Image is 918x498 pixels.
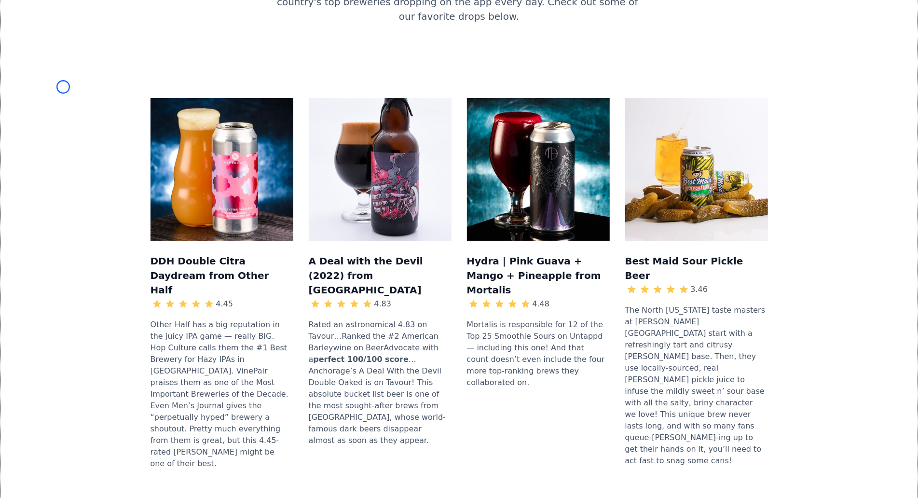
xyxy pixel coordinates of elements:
[309,98,452,241] img: Mockup
[309,314,452,451] div: Rated an astronomical 4.83 on Tavour…Ranked the #2 American Barleywine on BeerAdvocate with a …An...
[467,98,610,241] img: Mockup
[532,298,549,310] div: 4.48
[313,355,409,364] strong: perfect 100/100 score
[625,252,768,283] h3: Best Maid Sour Pickle Beer
[467,314,610,393] div: Mortalis is responsible for 12 of the Top 25 Smoothie Sours on Untappd — including this one! And ...
[309,252,452,297] h3: A Deal with the Devil (2022) from [GEOGRAPHIC_DATA]
[151,98,293,241] img: Mockup
[625,98,768,241] img: Mockup
[625,300,768,471] div: The North [US_STATE] taste masters at [PERSON_NAME][GEOGRAPHIC_DATA] start with a refreshingly ta...
[216,298,233,310] div: 4.45
[467,252,610,297] h3: Hydra | Pink Guava + Mango + Pineapple from Mortalis
[690,284,708,295] div: 3.46
[374,298,391,310] div: 4.83
[151,314,293,474] div: Other Half has a big reputation in the juicy IPA game — really BIG. Hop Culture calls them the #1...
[151,252,293,297] h3: DDH Double Citra Daydream from Other Half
